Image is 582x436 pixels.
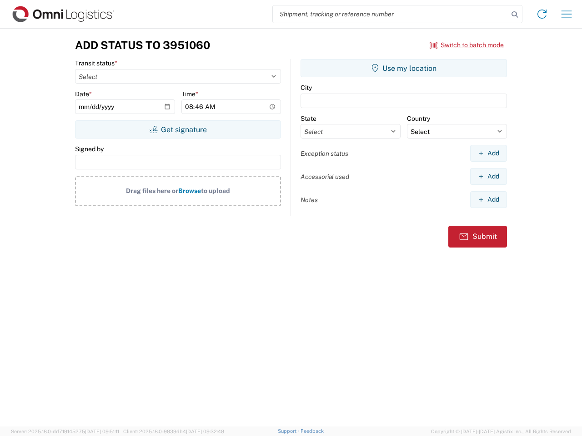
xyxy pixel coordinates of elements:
[126,187,178,194] span: Drag files here or
[178,187,201,194] span: Browse
[470,145,507,162] button: Add
[75,39,210,52] h3: Add Status to 3951060
[431,427,571,436] span: Copyright © [DATE]-[DATE] Agistix Inc., All Rights Reserved
[75,145,104,153] label: Signed by
[75,59,117,67] label: Transit status
[123,429,224,434] span: Client: 2025.18.0-9839db4
[186,429,224,434] span: [DATE] 09:32:48
[11,429,119,434] span: Server: 2025.18.0-dd719145275
[470,191,507,208] button: Add
[448,226,507,248] button: Submit
[75,90,92,98] label: Date
[181,90,198,98] label: Time
[430,38,504,53] button: Switch to batch mode
[301,149,348,158] label: Exception status
[301,196,318,204] label: Notes
[201,187,230,194] span: to upload
[301,428,324,434] a: Feedback
[85,429,119,434] span: [DATE] 09:51:11
[75,120,281,139] button: Get signature
[407,114,430,123] label: Country
[301,59,507,77] button: Use my location
[301,84,312,92] label: City
[278,428,301,434] a: Support
[301,114,316,123] label: State
[273,5,508,23] input: Shipment, tracking or reference number
[301,173,349,181] label: Accessorial used
[470,168,507,185] button: Add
